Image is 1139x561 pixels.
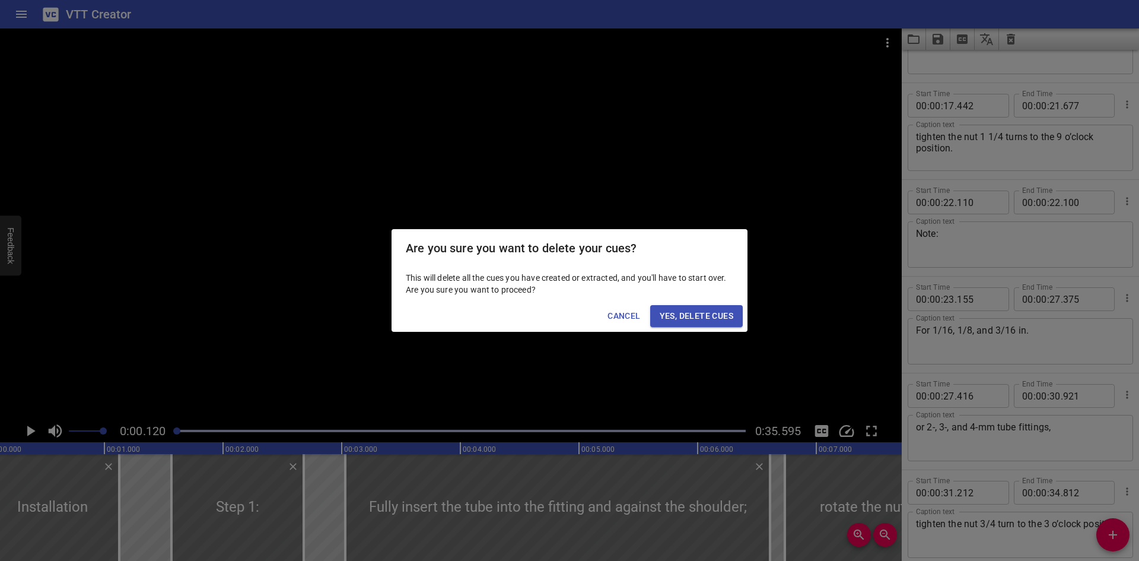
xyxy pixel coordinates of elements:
[406,239,733,258] h2: Are you sure you want to delete your cues?
[660,309,733,324] span: Yes, Delete Cues
[392,267,747,300] div: This will delete all the cues you have created or extracted, and you'll have to start over. Are y...
[650,305,743,327] button: Yes, Delete Cues
[607,309,640,324] span: Cancel
[603,305,645,327] button: Cancel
